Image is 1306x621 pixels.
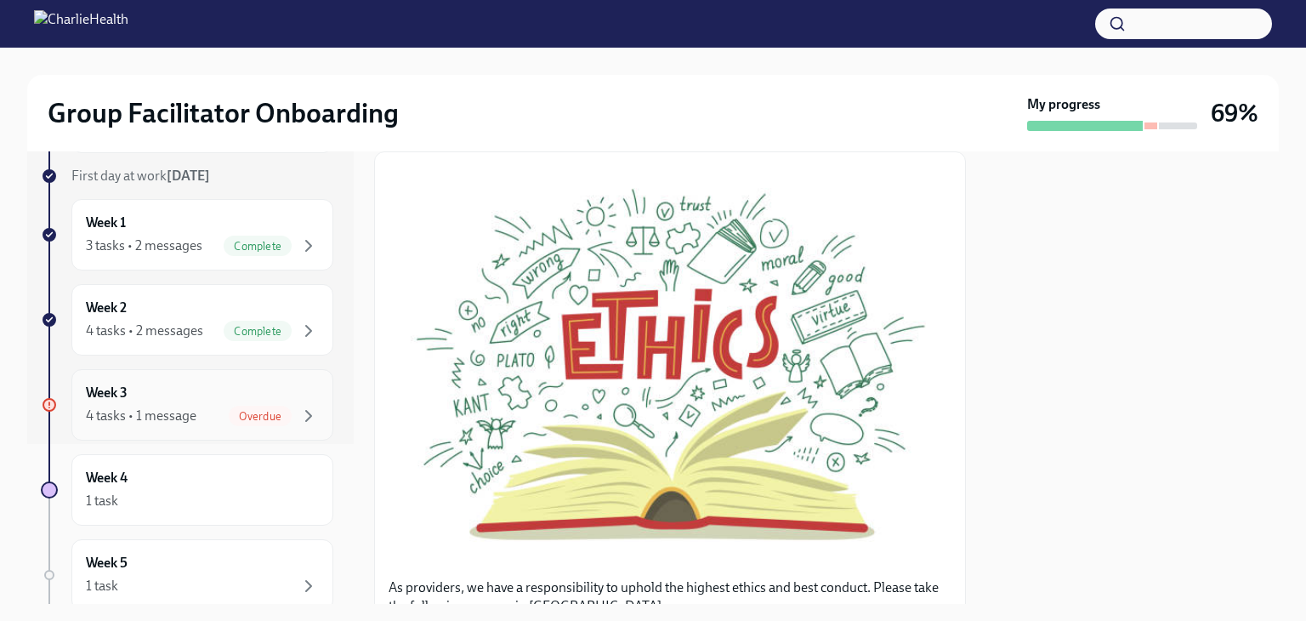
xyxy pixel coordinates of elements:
h6: Week 4 [86,469,128,487]
h6: Week 3 [86,384,128,402]
h3: 69% [1211,98,1258,128]
div: 1 task [86,577,118,595]
span: Complete [224,325,292,338]
a: Week 13 tasks • 2 messagesComplete [41,199,333,271]
a: Week 24 tasks • 2 messagesComplete [41,284,333,356]
div: 4 tasks • 2 messages [86,322,203,340]
a: Week 41 task [41,454,333,526]
a: First day at work[DATE] [41,167,333,185]
strong: [DATE] [167,168,210,184]
span: First day at work [71,168,210,184]
h6: Week 1 [86,214,126,232]
p: As providers, we have a responsibility to uphold the highest ethics and best conduct. Please take... [389,578,951,616]
div: 4 tasks • 1 message [86,407,196,425]
a: Week 34 tasks • 1 messageOverdue [41,369,333,441]
button: Zoom image [389,166,951,564]
div: 3 tasks • 2 messages [86,236,202,255]
div: 1 task [86,492,118,510]
h6: Week 5 [86,554,128,573]
span: Complete [224,240,292,253]
span: Overdue [229,410,292,423]
img: CharlieHealth [34,10,128,37]
a: Week 51 task [41,539,333,611]
strong: My progress [1027,95,1100,114]
h2: Group Facilitator Onboarding [48,96,399,130]
h6: Week 2 [86,299,127,317]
